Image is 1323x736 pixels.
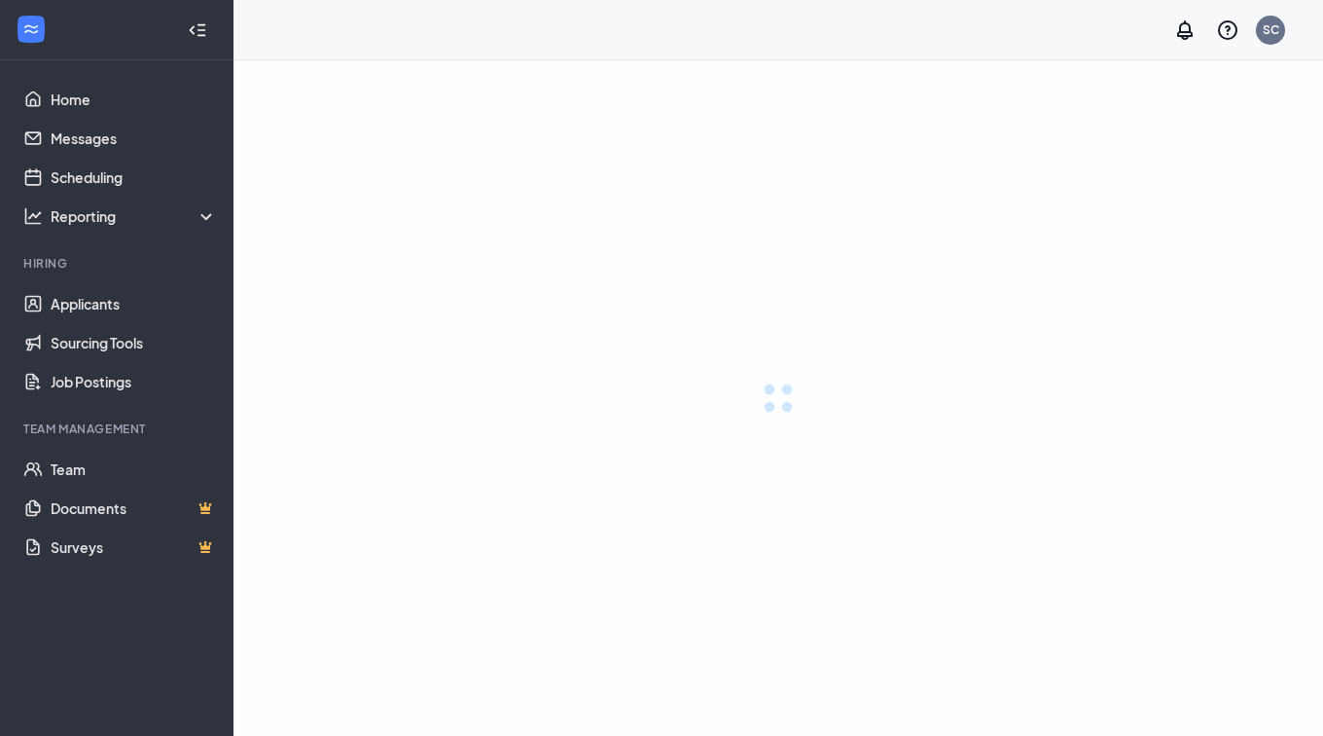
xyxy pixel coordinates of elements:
a: Messages [51,119,217,158]
svg: Analysis [23,206,43,226]
a: Home [51,80,217,119]
svg: WorkstreamLogo [21,19,41,39]
a: Job Postings [51,362,217,401]
svg: QuestionInfo [1216,18,1239,42]
div: Team Management [23,421,213,437]
a: Applicants [51,284,217,323]
div: Hiring [23,255,213,272]
div: SC [1263,21,1279,38]
svg: Notifications [1173,18,1197,42]
div: Reporting [51,206,218,226]
a: Scheduling [51,158,217,197]
a: DocumentsCrown [51,489,217,528]
a: SurveysCrown [51,528,217,567]
a: Sourcing Tools [51,323,217,362]
svg: Collapse [188,20,207,40]
a: Team [51,450,217,489]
